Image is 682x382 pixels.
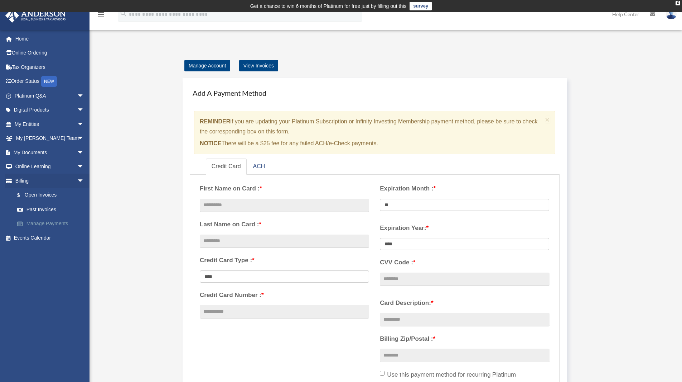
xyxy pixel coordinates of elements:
a: Manage Account [184,60,230,71]
i: search [120,10,127,18]
a: Online Ordering [5,46,95,60]
a: Home [5,32,95,46]
strong: REMINDER [200,118,230,124]
button: Close [545,116,550,123]
a: My [PERSON_NAME] Teamarrow_drop_down [5,131,95,146]
img: Anderson Advisors Platinum Portal [3,9,68,23]
label: Last Name on Card : [200,219,369,230]
img: User Pic [666,9,677,19]
span: arrow_drop_down [77,131,91,146]
a: Events Calendar [5,231,95,245]
a: Platinum Q&Aarrow_drop_down [5,89,95,103]
div: if you are updating your Platinum Subscription or Infinity Investing Membership payment method, p... [194,111,555,154]
label: Expiration Month : [380,183,549,194]
span: arrow_drop_down [77,117,91,132]
label: Credit Card Type : [200,255,369,266]
label: Credit Card Number : [200,290,369,301]
a: ACH [247,159,271,175]
span: × [545,115,550,124]
a: Tax Organizers [5,60,95,74]
a: Digital Productsarrow_drop_down [5,103,95,117]
span: arrow_drop_down [77,89,91,103]
a: My Entitiesarrow_drop_down [5,117,95,131]
a: Manage Payments [10,217,95,231]
label: Expiration Year: [380,223,549,234]
a: My Documentsarrow_drop_down [5,145,95,160]
a: $Open Invoices [10,188,95,203]
span: $ [21,191,25,200]
span: arrow_drop_down [77,103,91,118]
strong: NOTICE [200,140,221,146]
a: Credit Card [206,159,247,175]
a: Order StatusNEW [5,74,95,89]
a: Online Learningarrow_drop_down [5,160,95,174]
a: View Invoices [239,60,278,71]
span: arrow_drop_down [77,174,91,188]
a: menu [97,13,105,19]
div: Get a chance to win 6 months of Platinum for free just by filling out this [250,2,407,10]
p: There will be a $25 fee for any failed ACH/e-Check payments. [200,138,542,148]
a: Past Invoices [10,202,95,217]
label: CVV Code : [380,257,549,268]
h4: Add A Payment Method [190,85,560,101]
div: NEW [41,76,57,87]
a: Billingarrow_drop_down [5,174,95,188]
label: First Name on Card : [200,183,369,194]
div: close [676,1,680,5]
input: Use this payment method for recurring Platinum Subscriptions on my account. [380,371,384,376]
label: Billing Zip/Postal : [380,334,549,344]
span: arrow_drop_down [77,145,91,160]
span: arrow_drop_down [77,160,91,174]
a: survey [410,2,432,10]
label: Card Description: [380,298,549,308]
i: menu [97,10,105,19]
